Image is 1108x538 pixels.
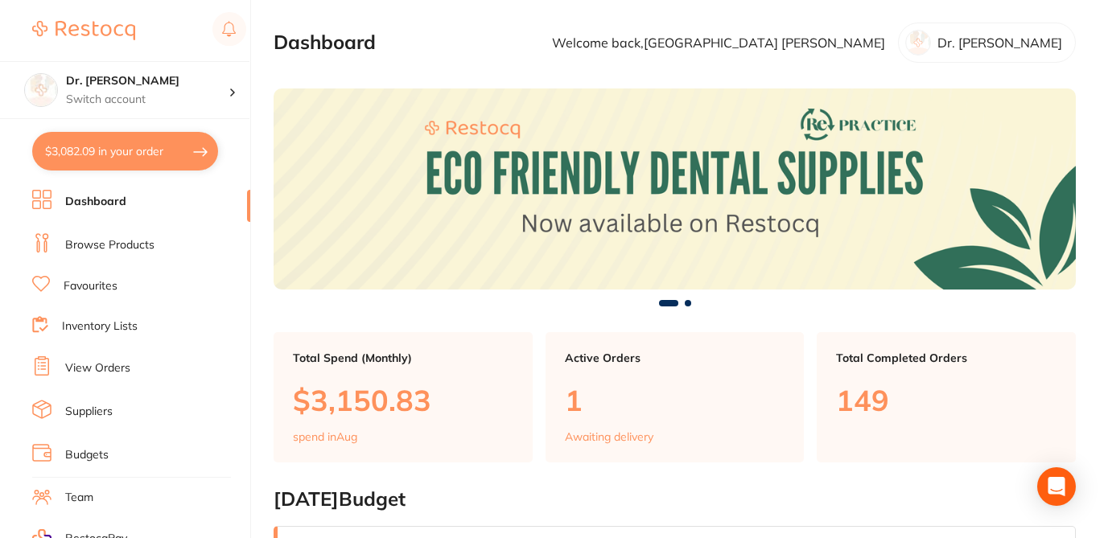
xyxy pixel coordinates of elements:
[65,404,113,420] a: Suppliers
[65,237,154,253] a: Browse Products
[32,12,135,49] a: Restocq Logo
[62,318,138,335] a: Inventory Lists
[274,332,533,462] a: Total Spend (Monthly)$3,150.83spend inAug
[293,430,357,443] p: spend in Aug
[65,194,126,210] a: Dashboard
[65,490,93,506] a: Team
[546,332,805,462] a: Active Orders1Awaiting delivery
[565,384,785,417] p: 1
[274,31,376,54] h2: Dashboard
[66,73,229,89] h4: Dr. Kim Carr
[565,430,653,443] p: Awaiting delivery
[66,92,229,108] p: Switch account
[64,278,117,294] a: Favourites
[817,332,1076,462] a: Total Completed Orders149
[65,447,109,463] a: Budgets
[274,488,1076,511] h2: [DATE] Budget
[32,132,218,170] button: $3,082.09 in your order
[552,35,885,50] p: Welcome back, [GEOGRAPHIC_DATA] [PERSON_NAME]
[937,35,1062,50] p: Dr. [PERSON_NAME]
[1037,467,1076,506] div: Open Intercom Messenger
[836,351,1057,364] p: Total Completed Orders
[32,21,135,40] img: Restocq Logo
[274,88,1076,289] img: Dashboard
[65,360,130,376] a: View Orders
[25,74,57,106] img: Dr. Kim Carr
[293,384,513,417] p: $3,150.83
[293,351,513,364] p: Total Spend (Monthly)
[565,351,785,364] p: Active Orders
[836,384,1057,417] p: 149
